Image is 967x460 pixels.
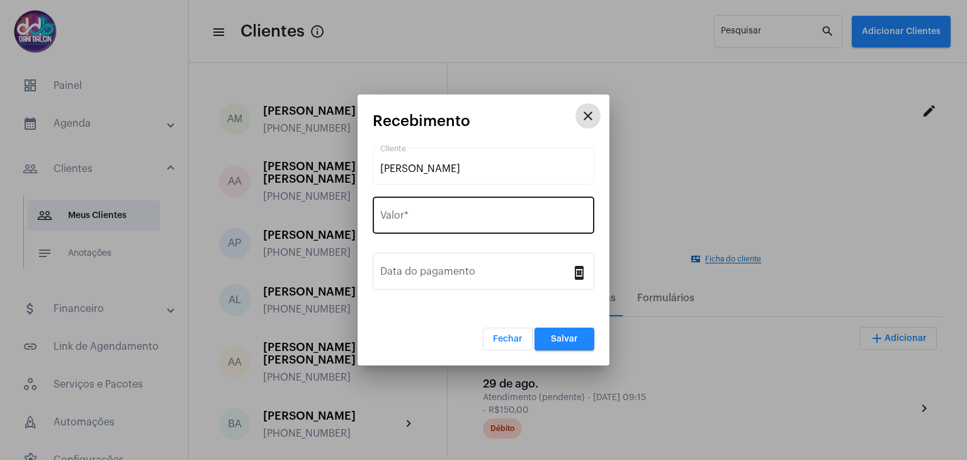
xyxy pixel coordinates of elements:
[572,265,587,280] mat-icon: book_online
[493,335,523,343] span: Fechar
[534,328,594,350] button: Salvar
[551,335,578,343] span: Salvar
[483,328,533,350] button: Fechar
[380,212,587,224] input: Valor
[380,163,587,175] input: Pesquisar cliente
[373,113,470,129] span: Recebimento
[580,108,596,124] mat-icon: close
